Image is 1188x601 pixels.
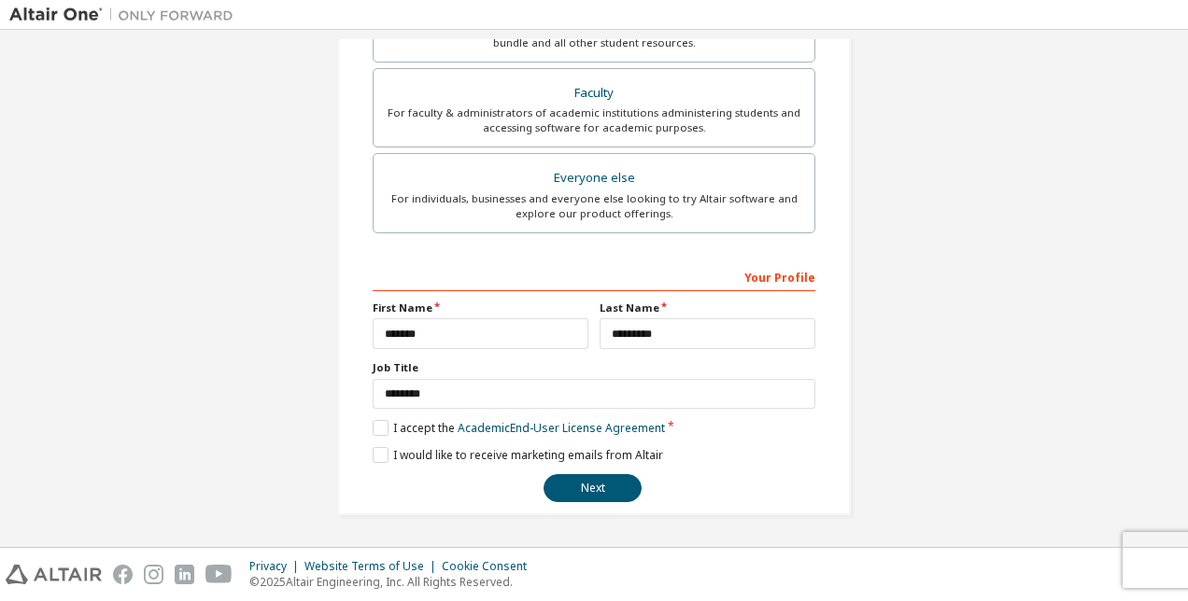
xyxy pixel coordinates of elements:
label: Last Name [600,300,815,315]
div: Your Profile [373,261,815,291]
div: Privacy [249,559,304,574]
div: For faculty & administrators of academic institutions administering students and accessing softwa... [385,105,803,135]
a: Academic End-User License Agreement [458,420,665,436]
img: linkedin.svg [175,565,194,584]
label: I would like to receive marketing emails from Altair [373,447,663,463]
img: facebook.svg [113,565,133,584]
label: I accept the [373,420,665,436]
div: Everyone else [385,165,803,191]
img: Altair One [9,6,243,24]
img: altair_logo.svg [6,565,102,584]
label: Job Title [373,360,815,375]
div: Faculty [385,80,803,106]
button: Next [544,474,642,502]
img: instagram.svg [144,565,163,584]
p: © 2025 Altair Engineering, Inc. All Rights Reserved. [249,574,538,590]
div: For individuals, businesses and everyone else looking to try Altair software and explore our prod... [385,191,803,221]
div: Cookie Consent [442,559,538,574]
label: First Name [373,300,588,315]
div: Website Terms of Use [304,559,442,574]
img: youtube.svg [205,565,233,584]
